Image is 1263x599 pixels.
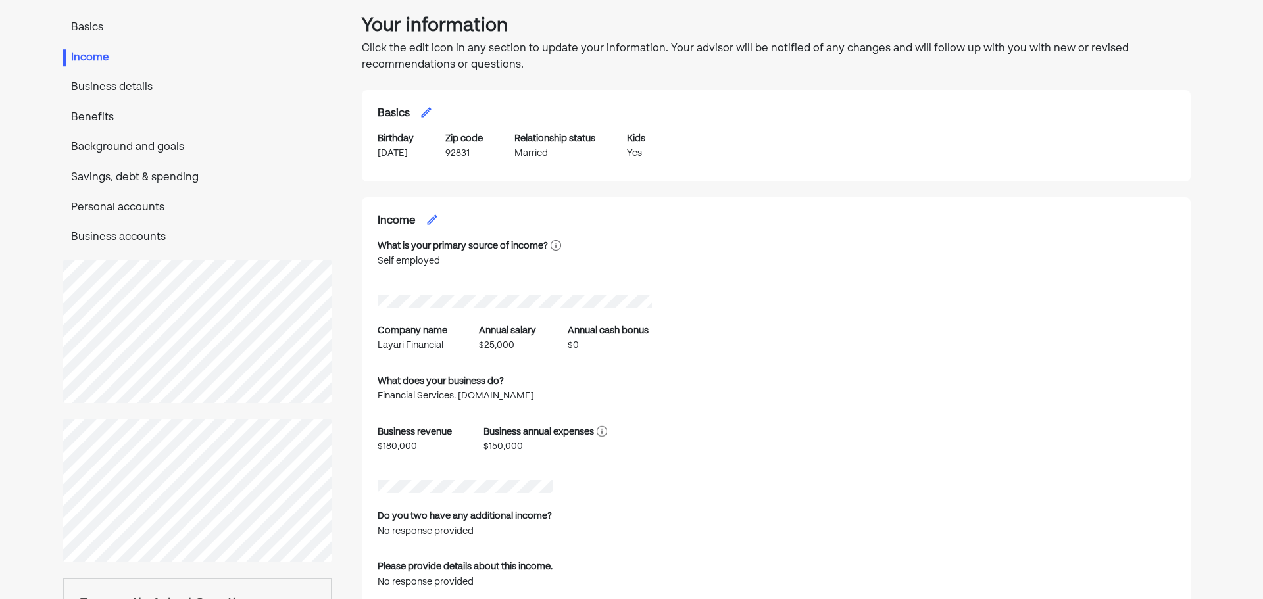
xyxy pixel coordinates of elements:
div: $0 [568,338,649,352]
h1: Your information [362,11,1191,41]
div: Self employed [378,254,561,268]
div: No response provided [378,575,553,589]
div: Please provide details about this income. [378,560,553,574]
p: Business details [63,80,332,97]
div: Yes [627,146,645,160]
p: Benefits [63,110,332,127]
div: Relationship status [514,132,595,146]
div: 92831 [445,146,483,160]
p: Click the edit icon in any section to update your information. Your advisor will be notified of a... [362,41,1191,74]
p: Basics [63,20,332,37]
p: Business accounts [63,229,332,247]
div: Business revenue [378,425,452,439]
div: Kids [627,132,645,146]
div: Company name [378,323,447,338]
div: Annual salary [479,323,536,338]
div: Annual cash bonus [568,323,649,338]
div: What does your business do? [378,374,504,389]
div: Financial Services. [DOMAIN_NAME] [378,389,534,403]
div: $25,000 [479,338,536,352]
h2: Basics [378,106,410,123]
div: $150,000 [483,439,607,454]
p: Personal accounts [63,200,332,217]
div: Layari Financial [378,338,447,352]
p: Background and goals [63,139,332,156]
div: Birthday [378,132,414,146]
div: What is your primary source of income? [378,239,548,253]
div: Business annual expenses [483,425,594,439]
div: $180,000 [378,439,452,454]
h2: Income [378,213,416,230]
div: [DATE] [378,146,414,160]
div: Married [514,146,595,160]
div: No response provided [378,524,552,539]
div: Zip code [445,132,483,146]
p: Income [63,50,332,67]
div: Do you two have any additional income? [378,509,552,523]
p: Savings, debt & spending [63,170,332,187]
